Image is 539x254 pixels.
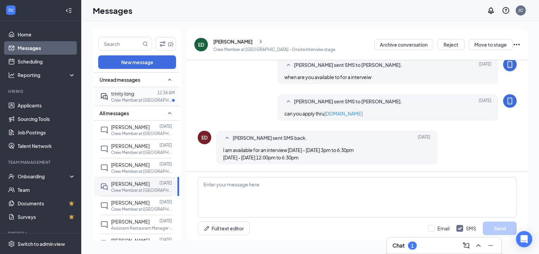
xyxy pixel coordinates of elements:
svg: SmallChevronUp [223,134,231,142]
div: Onboarding [18,173,70,180]
span: [DATE] [418,134,430,142]
span: [PERSON_NAME] [111,143,150,149]
svg: ChatInactive [100,145,108,153]
svg: SmallChevronUp [166,76,174,84]
span: can you apply thru [284,110,363,117]
svg: MagnifyingGlass [143,41,148,47]
span: [PERSON_NAME] [111,162,150,168]
span: [PERSON_NAME] [111,237,150,244]
svg: ActiveDoubleChat [100,93,108,101]
svg: Notifications [487,6,495,15]
span: [DATE] [479,98,491,106]
span: [PERSON_NAME] [111,200,150,206]
svg: SmallChevronUp [284,61,293,69]
svg: Filter [158,40,167,48]
p: Crew Member at [GEOGRAPHIC_DATA] [111,150,172,155]
button: Send [483,222,517,235]
svg: Analysis [8,72,15,78]
svg: ChatInactive [100,164,108,172]
div: ED [198,41,204,48]
div: Open Intercom Messenger [516,231,532,247]
svg: MobileSms [506,97,514,105]
span: trinity long [111,91,134,97]
div: [PERSON_NAME] [213,38,253,45]
button: Minimize [485,240,496,251]
p: [DATE] [159,142,172,148]
svg: Settings [8,240,15,247]
svg: UserCheck [8,173,15,180]
a: SurveysCrown [18,210,76,224]
button: Move to stage [469,39,513,50]
p: 11:36 AM [157,90,175,96]
a: Sourcing Tools [18,112,76,126]
svg: DoubleChat [100,239,108,248]
span: I am available for an interview [DATE] - [DATE] 3pm to 6:30pm [DATE] - [DATE] 12:00pm to 6:30pm [223,147,354,160]
span: [DATE] [479,61,491,69]
div: Hiring [8,88,74,94]
div: ED [201,134,208,141]
p: Crew Member at [GEOGRAPHIC_DATA] [111,206,172,212]
button: Reject [437,39,465,50]
p: [DATE] [159,237,172,243]
button: ChevronUp [473,240,484,251]
svg: Collapse [65,7,72,14]
span: [PERSON_NAME] [111,124,150,130]
a: Messages [18,41,76,55]
p: [DATE] [159,199,172,205]
a: Applicants [18,99,76,112]
button: Filter (2) [155,37,176,51]
svg: ChatInactive [100,202,108,210]
div: Reporting [18,72,76,78]
svg: ChatInactive [100,126,108,134]
svg: WorkstreamLogo [7,7,14,14]
p: [DATE] [159,180,172,186]
h1: Messages [93,5,132,16]
a: DocumentsCrown [18,197,76,210]
p: [DATE] [159,218,172,224]
svg: ChatInactive [100,221,108,229]
svg: Pen [203,225,210,232]
p: Crew Member at [GEOGRAPHIC_DATA] [111,187,172,193]
div: Payroll [8,230,74,236]
span: [PERSON_NAME] sent SMS back. [233,134,307,142]
svg: SmallChevronUp [284,98,293,106]
span: Unread messages [100,76,140,83]
button: Archive conversation [374,39,433,50]
p: [DATE] [159,161,172,167]
input: Search [99,37,141,50]
svg: DoubleChat [100,183,108,191]
p: Crew Member at [GEOGRAPHIC_DATA] [111,131,172,136]
button: ChevronRight [256,36,266,47]
p: Crew Member at [GEOGRAPHIC_DATA] [111,169,172,174]
a: Home [18,28,76,41]
h3: Chat [392,242,405,249]
svg: QuestionInfo [502,6,510,15]
a: Scheduling [18,55,76,68]
svg: ChevronRight [257,37,264,46]
button: Full text editorPen [198,222,250,235]
p: Crew Member at [GEOGRAPHIC_DATA] - Onsite Interview stage [213,47,335,52]
svg: MobileSms [506,60,514,69]
a: Talent Network [18,139,76,153]
p: Crew Member at [GEOGRAPHIC_DATA] [111,97,172,103]
button: ComposeMessage [461,240,472,251]
svg: ChevronUp [474,242,482,250]
div: JC [518,7,523,13]
a: [DOMAIN_NAME] [324,110,363,117]
span: [PERSON_NAME] sent SMS to [PERSON_NAME]. [294,98,402,106]
a: Team [18,183,76,197]
div: 1 [411,243,414,249]
span: [PERSON_NAME] sent SMS to [PERSON_NAME]. [294,61,402,69]
p: [DATE] [159,123,172,129]
svg: Ellipses [513,41,521,49]
svg: ComposeMessage [462,242,470,250]
div: Team Management [8,159,74,165]
svg: Minimize [487,242,495,250]
span: [PERSON_NAME] [111,219,150,225]
button: New message [98,55,176,69]
span: All messages [100,110,129,117]
div: Switch to admin view [18,240,65,247]
span: [PERSON_NAME] [111,181,150,187]
svg: SmallChevronUp [166,109,174,117]
a: Job Postings [18,126,76,139]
